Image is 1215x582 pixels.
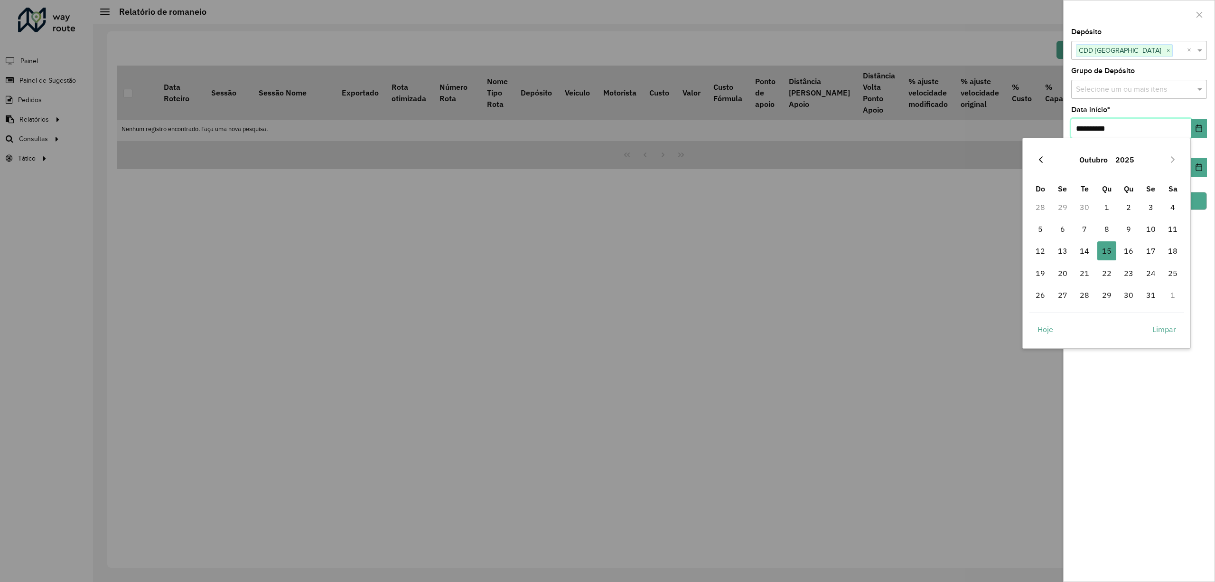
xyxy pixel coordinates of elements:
td: 28 [1029,196,1052,218]
td: 29 [1096,284,1118,306]
span: Do [1036,184,1045,193]
span: 15 [1097,241,1116,260]
td: 7 [1074,218,1096,240]
td: 13 [1052,240,1074,262]
td: 5 [1029,218,1052,240]
td: 16 [1118,240,1140,262]
span: × [1164,45,1172,57]
button: Choose Year [1112,148,1138,171]
span: 4 [1163,198,1182,217]
span: 9 [1119,219,1138,239]
td: 25 [1162,262,1184,284]
span: 23 [1119,264,1138,283]
td: 31 [1140,284,1162,306]
td: 15 [1096,240,1118,262]
span: 29 [1097,286,1116,305]
td: 8 [1096,218,1118,240]
td: 2 [1118,196,1140,218]
span: 30 [1119,286,1138,305]
span: Qu [1102,184,1112,193]
span: 27 [1053,286,1072,305]
td: 6 [1052,218,1074,240]
button: Choose Date [1191,119,1207,138]
span: 10 [1141,219,1160,239]
td: 19 [1029,262,1052,284]
button: Previous Month [1033,152,1048,167]
td: 1 [1162,284,1184,306]
td: 3 [1140,196,1162,218]
span: 20 [1053,264,1072,283]
td: 21 [1074,262,1096,284]
span: 7 [1075,219,1094,239]
label: Depósito [1071,26,1102,38]
label: Data início [1071,104,1110,115]
span: Clear all [1187,45,1195,56]
td: 10 [1140,218,1162,240]
button: Next Month [1165,152,1180,167]
td: 1 [1096,196,1118,218]
td: 22 [1096,262,1118,284]
button: Limpar [1144,320,1184,339]
span: 5 [1031,219,1050,239]
td: 14 [1074,240,1096,262]
span: 24 [1141,264,1160,283]
span: Limpar [1152,324,1176,335]
span: 28 [1075,286,1094,305]
span: 2 [1119,198,1138,217]
span: Te [1081,184,1089,193]
span: CDD [GEOGRAPHIC_DATA] [1076,45,1164,56]
td: 12 [1029,240,1052,262]
td: 29 [1052,196,1074,218]
span: Se [1058,184,1067,193]
span: 13 [1053,241,1072,260]
span: 12 [1031,241,1050,260]
button: Choose Date [1191,158,1207,177]
span: Qu [1124,184,1133,193]
button: Hoje [1029,320,1061,339]
span: Hoje [1037,324,1053,335]
td: 26 [1029,284,1052,306]
span: 11 [1163,219,1182,239]
span: 22 [1097,264,1116,283]
span: 25 [1163,264,1182,283]
td: 24 [1140,262,1162,284]
span: 6 [1053,219,1072,239]
td: 23 [1118,262,1140,284]
span: Sa [1168,184,1178,193]
td: 20 [1052,262,1074,284]
td: 17 [1140,240,1162,262]
span: 31 [1141,286,1160,305]
span: 19 [1031,264,1050,283]
label: Grupo de Depósito [1071,65,1135,76]
span: 16 [1119,241,1138,260]
span: Se [1146,184,1155,193]
div: Choose Date [1022,138,1191,349]
td: 11 [1162,218,1184,240]
td: 4 [1162,196,1184,218]
span: 21 [1075,264,1094,283]
span: 8 [1097,219,1116,239]
span: 17 [1141,241,1160,260]
td: 27 [1052,284,1074,306]
td: 9 [1118,218,1140,240]
span: 14 [1075,241,1094,260]
button: Choose Month [1075,148,1112,171]
td: 28 [1074,284,1096,306]
td: 18 [1162,240,1184,262]
td: 30 [1118,284,1140,306]
span: 3 [1141,198,1160,217]
span: 26 [1031,286,1050,305]
span: 18 [1163,241,1182,260]
span: 1 [1097,198,1116,217]
td: 30 [1074,196,1096,218]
